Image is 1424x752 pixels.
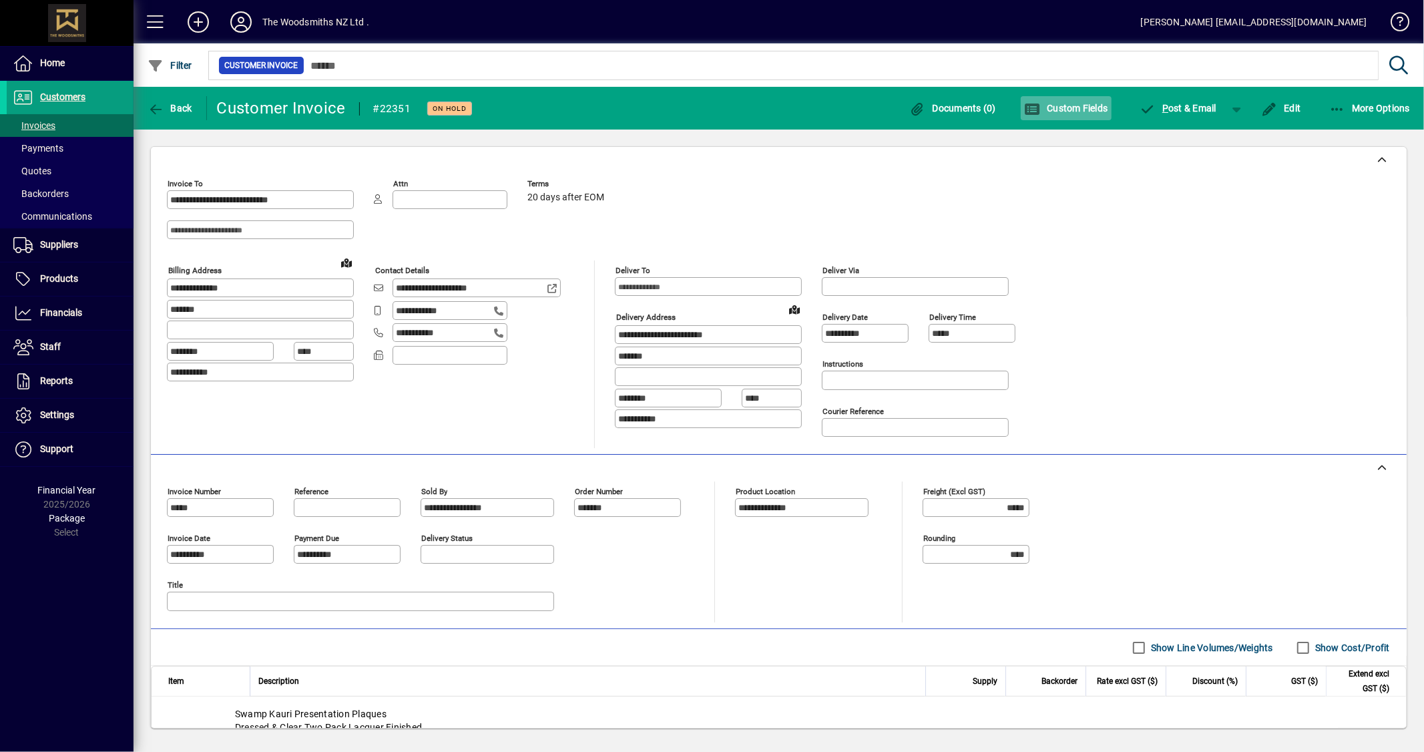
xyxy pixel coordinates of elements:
[393,179,408,188] mat-label: Attn
[13,166,51,176] span: Quotes
[13,211,92,222] span: Communications
[1133,96,1224,120] button: Post & Email
[575,487,623,496] mat-label: Order number
[1291,674,1318,689] span: GST ($)
[7,331,134,364] a: Staff
[1329,103,1411,114] span: More Options
[929,313,976,322] mat-label: Delivery time
[784,299,805,320] a: View on map
[294,487,328,496] mat-label: Reference
[1258,96,1304,120] button: Edit
[421,487,447,496] mat-label: Sold by
[1381,3,1407,46] a: Knowledge Base
[38,485,96,496] span: Financial Year
[1162,103,1168,114] span: P
[822,359,863,369] mat-label: Instructions
[13,143,63,154] span: Payments
[152,697,1406,745] div: Swamp Kauri Presentation Plaques Dressed & Clear Two Pack Lacquer Finished
[40,239,78,250] span: Suppliers
[168,179,203,188] mat-label: Invoice To
[7,297,134,330] a: Financials
[822,266,859,275] mat-label: Deliver via
[220,10,262,34] button: Profile
[973,674,997,689] span: Supply
[433,104,467,113] span: On hold
[1097,674,1158,689] span: Rate excl GST ($)
[224,59,298,72] span: Customer Invoice
[49,513,85,524] span: Package
[1041,674,1078,689] span: Backorder
[1140,103,1217,114] span: ost & Email
[144,53,196,77] button: Filter
[616,266,650,275] mat-label: Deliver To
[923,487,985,496] mat-label: Freight (excl GST)
[7,365,134,398] a: Reports
[7,137,134,160] a: Payments
[7,114,134,137] a: Invoices
[168,534,210,543] mat-label: Invoice date
[1313,641,1390,654] label: Show Cost/Profit
[906,96,999,120] button: Documents (0)
[1024,103,1108,114] span: Custom Fields
[40,375,73,386] span: Reports
[7,205,134,228] a: Communications
[822,407,884,416] mat-label: Courier Reference
[40,273,78,284] span: Products
[7,47,134,80] a: Home
[294,534,339,543] mat-label: Payment due
[7,399,134,432] a: Settings
[13,188,69,199] span: Backorders
[7,228,134,262] a: Suppliers
[168,674,184,689] span: Item
[13,120,55,131] span: Invoices
[1335,667,1389,696] span: Extend excl GST ($)
[1141,11,1367,33] div: [PERSON_NAME] [EMAIL_ADDRESS][DOMAIN_NAME]
[40,307,82,318] span: Financials
[1021,96,1112,120] button: Custom Fields
[148,103,192,114] span: Back
[373,98,411,120] div: #22351
[177,10,220,34] button: Add
[336,252,357,273] a: View on map
[736,487,795,496] mat-label: Product location
[1261,103,1301,114] span: Edit
[421,534,473,543] mat-label: Delivery status
[40,409,74,420] span: Settings
[923,534,955,543] mat-label: Rounding
[40,91,85,102] span: Customers
[217,98,346,119] div: Customer Invoice
[258,674,299,689] span: Description
[168,487,221,496] mat-label: Invoice number
[7,433,134,466] a: Support
[144,96,196,120] button: Back
[1148,641,1273,654] label: Show Line Volumes/Weights
[134,96,207,120] app-page-header-button: Back
[1192,674,1238,689] span: Discount (%)
[7,160,134,182] a: Quotes
[40,57,65,68] span: Home
[262,11,369,33] div: The Woodsmiths NZ Ltd .
[909,103,996,114] span: Documents (0)
[527,180,608,188] span: Terms
[822,313,868,322] mat-label: Delivery date
[168,580,183,590] mat-label: Title
[527,192,604,203] span: 20 days after EOM
[40,341,61,352] span: Staff
[1326,96,1414,120] button: More Options
[40,443,73,454] span: Support
[7,182,134,205] a: Backorders
[148,60,192,71] span: Filter
[7,262,134,296] a: Products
